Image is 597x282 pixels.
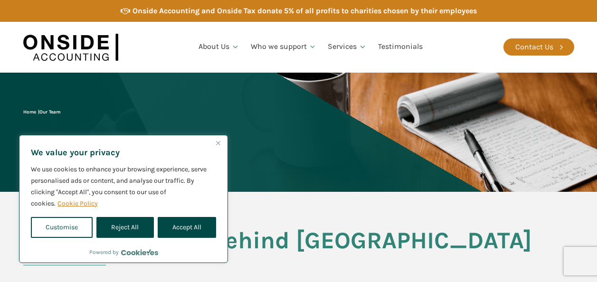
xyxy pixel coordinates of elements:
a: About Us [193,31,245,63]
a: Contact Us [503,38,574,56]
h2: Meet the people behind [GEOGRAPHIC_DATA] [23,227,574,265]
div: Powered by [89,247,158,257]
span: Our Team [39,109,60,115]
a: Home [23,109,36,115]
span: Our Team [23,130,133,156]
span: | [23,109,60,115]
button: Customise [31,217,93,238]
a: Testimonials [372,31,428,63]
a: Services [322,31,372,63]
button: Reject All [96,217,153,238]
div: We value your privacy [19,135,228,263]
div: Onside Accounting and Onside Tax donate 5% of all profits to charities chosen by their employees [133,5,477,17]
button: Accept All [158,217,216,238]
img: Close [216,141,220,145]
button: Close [212,137,224,149]
a: Visit CookieYes website [121,249,158,255]
p: We value your privacy [31,147,216,158]
img: Onside Accounting [23,29,118,66]
div: Contact Us [515,41,553,53]
p: We use cookies to enhance your browsing experience, serve personalised ads or content, and analys... [31,164,216,209]
a: Who we support [245,31,322,63]
a: Cookie Policy [57,199,98,208]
